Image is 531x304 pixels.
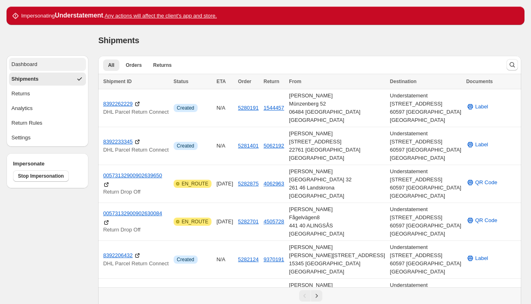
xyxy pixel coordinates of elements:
button: 5062192 [264,143,284,149]
span: Created [177,143,194,149]
div: Understatement [STREET_ADDRESS] 60597 [GEOGRAPHIC_DATA] [GEOGRAPHIC_DATA] [390,92,461,124]
a: 8392206432 [103,251,132,260]
div: [PERSON_NAME] [GEOGRAPHIC_DATA] 32 261 46 Landskrona [GEOGRAPHIC_DATA] [289,167,385,200]
span: QR Code [475,216,497,225]
div: [PERSON_NAME] Münzenberg 52 06484 [GEOGRAPHIC_DATA] [GEOGRAPHIC_DATA] [289,92,385,124]
button: Dashboard [9,58,86,71]
button: Label [461,252,493,265]
a: 8392233345 [103,138,132,146]
p: DHL Parcel Return Connect [103,146,169,154]
span: Label [475,103,488,111]
span: EN_ROUTE [182,218,208,225]
div: Returns [11,90,30,98]
div: [PERSON_NAME] [STREET_ADDRESS] 22761 [GEOGRAPHIC_DATA] [GEOGRAPHIC_DATA] [289,130,385,162]
div: Return Rules [11,119,42,127]
button: Search and filter results [507,59,518,70]
button: QR Code [461,176,502,189]
span: Created [177,256,194,263]
p: Return Drop Off [103,188,169,196]
button: 4505728 [264,218,284,225]
span: Return [264,79,280,84]
button: QR Code [461,214,502,227]
span: Stop Impersonation [18,173,64,179]
a: 00573132900902639650 [103,172,162,180]
div: Settings [11,134,31,142]
a: 5282124 [238,256,259,262]
p: Return Drop Off [103,226,169,234]
span: Label [475,141,488,149]
p: Impersonating . [21,11,217,20]
a: 00573132900902630084 [103,209,162,218]
a: 5282875 [238,181,259,187]
button: Shipments [9,73,86,86]
span: Shipment ID [103,79,132,84]
button: 1544457 [264,105,284,111]
nav: Pagination [98,287,521,304]
p: DHL Parcel Return Connect [103,260,169,268]
span: Returns [153,62,172,68]
span: Documents [466,79,493,84]
button: Next [311,290,322,302]
span: ETA [216,79,226,84]
span: Orders [126,62,142,68]
div: Understatement [STREET_ADDRESS] 60597 [GEOGRAPHIC_DATA] [GEOGRAPHIC_DATA] [390,205,461,238]
a: 8392262229 [103,100,132,108]
button: 4062963 [264,181,284,187]
u: Any actions will affect the client's app and store. [105,13,217,19]
span: EN_ROUTE [182,181,208,187]
td: N/A [214,127,236,165]
button: Returns [9,87,86,100]
button: Stop Impersonation [13,170,69,182]
div: Understatement [STREET_ADDRESS] 60597 [GEOGRAPHIC_DATA] [GEOGRAPHIC_DATA] [390,167,461,200]
td: N/A [214,241,236,279]
span: Shipments [98,36,139,45]
a: 00573132900902290707 [103,285,162,293]
span: Label [475,254,488,262]
button: 9370191 [264,256,284,262]
span: QR Code [475,178,497,187]
div: Analytics [11,104,33,112]
td: N/A [214,89,236,127]
button: Return Rules [9,117,86,130]
span: [DATE] [216,181,233,187]
a: 5281401 [238,143,259,149]
button: Label [461,138,493,151]
strong: Understatement [55,12,103,19]
div: [PERSON_NAME] Fågelvägen8 441 40 ALINGSÅS [GEOGRAPHIC_DATA] [289,205,385,238]
h4: Impersonate [13,160,82,168]
button: Settings [9,131,86,144]
span: Created [177,105,194,111]
a: 5280191 [238,105,259,111]
div: Understatement [STREET_ADDRESS] 60597 [GEOGRAPHIC_DATA] [GEOGRAPHIC_DATA] [390,243,461,276]
span: Order [238,79,251,84]
button: Label [461,100,493,113]
div: [PERSON_NAME] [PERSON_NAME][STREET_ADDRESS] 15345 [GEOGRAPHIC_DATA] [GEOGRAPHIC_DATA] [289,243,385,276]
span: Destination [390,79,416,84]
span: [DATE] [216,218,233,225]
span: All [108,62,114,68]
a: 5282701 [238,218,259,225]
p: DHL Parcel Return Connect [103,108,169,116]
div: Shipments [11,75,38,83]
span: From [289,79,301,84]
span: Status [174,79,189,84]
button: Analytics [9,102,86,115]
div: Understatement [STREET_ADDRESS] 60597 [GEOGRAPHIC_DATA] [GEOGRAPHIC_DATA] [390,130,461,162]
div: Dashboard [11,60,37,68]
